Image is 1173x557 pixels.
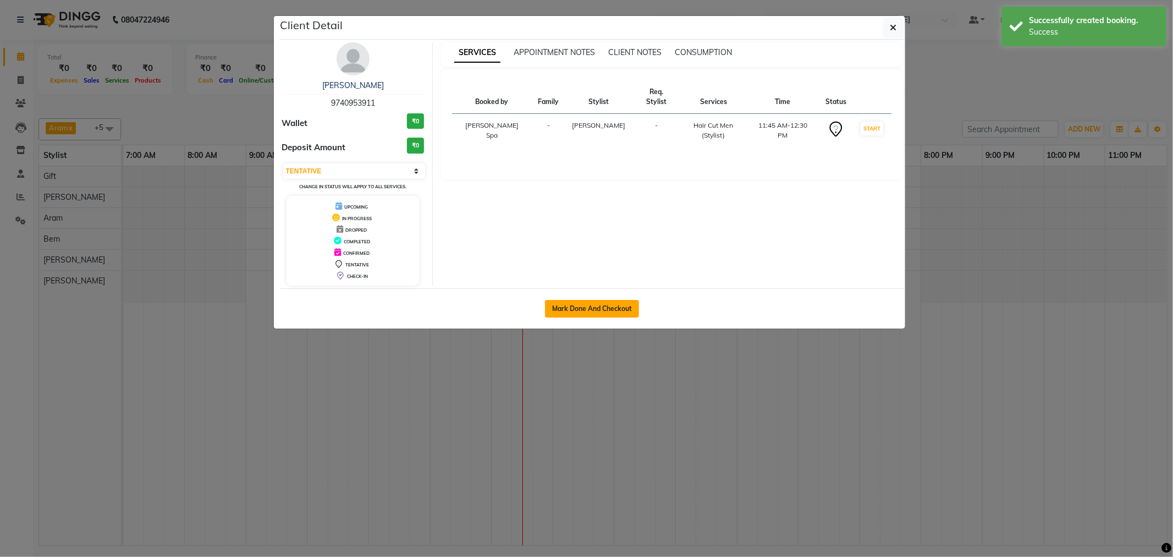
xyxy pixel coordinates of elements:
[532,114,566,148] td: -
[532,80,566,114] th: Family
[1029,15,1158,26] div: Successfully created booking.
[344,204,368,210] span: UPCOMING
[632,80,681,114] th: Req. Stylist
[282,141,346,154] span: Deposit Amount
[746,114,819,148] td: 11:45 AM-12:30 PM
[345,227,367,233] span: DROPPED
[331,98,375,108] span: 9740953911
[454,43,500,63] span: SERVICES
[452,114,532,148] td: [PERSON_NAME] Spa
[407,138,424,154] h3: ₹0
[282,117,308,130] span: Wallet
[342,216,372,221] span: IN PROGRESS
[572,121,626,129] span: [PERSON_NAME]
[545,300,639,318] button: Mark Done And Checkout
[746,80,819,114] th: Time
[861,122,883,135] button: START
[632,114,681,148] td: -
[407,113,424,129] h3: ₹0
[819,80,853,114] th: Status
[337,42,370,75] img: avatar
[322,80,384,90] a: [PERSON_NAME]
[347,274,368,279] span: CHECK-IN
[345,262,369,267] span: TENTATIVE
[608,47,662,57] span: CLIENT NOTES
[343,250,370,256] span: CONFIRMED
[344,239,370,244] span: COMPLETED
[514,47,595,57] span: APPOINTMENT NOTES
[681,80,746,114] th: Services
[1029,26,1158,38] div: Success
[452,80,532,114] th: Booked by
[675,47,732,57] span: CONSUMPTION
[566,80,632,114] th: Stylist
[687,121,740,140] div: Hair Cut Men (Stylist)
[299,184,406,189] small: Change in status will apply to all services.
[280,17,343,34] h5: Client Detail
